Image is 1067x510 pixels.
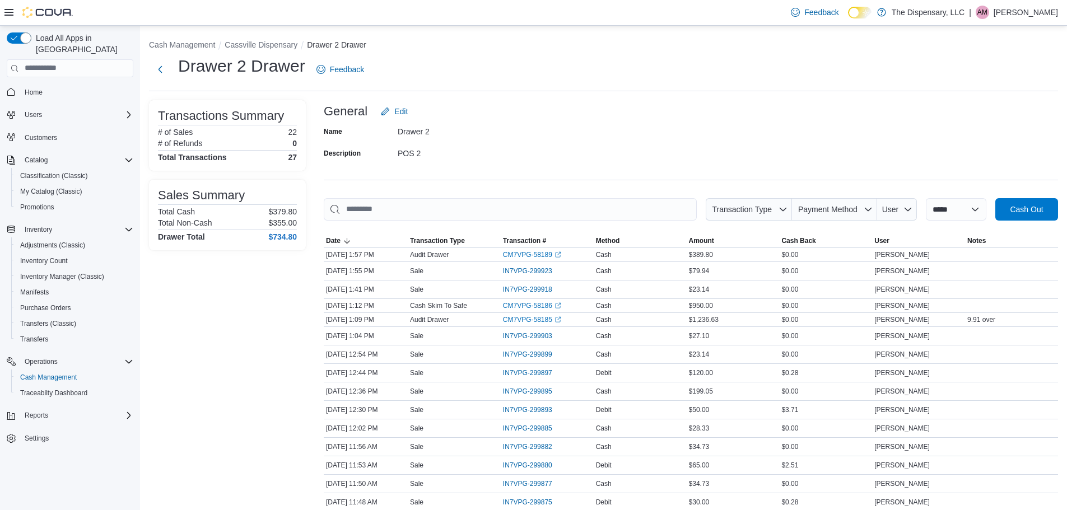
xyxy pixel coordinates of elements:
[689,387,713,396] span: $199.05
[874,461,930,470] span: [PERSON_NAME]
[779,385,872,398] div: $0.00
[410,285,423,294] p: Sale
[712,205,772,214] span: Transaction Type
[20,108,46,121] button: Users
[555,251,561,258] svg: External link
[555,316,561,323] svg: External link
[20,389,87,397] span: Traceabilty Dashboard
[20,431,133,445] span: Settings
[503,498,552,507] span: IN7VPG-299875
[20,432,53,445] a: Settings
[11,269,138,284] button: Inventory Manager (Classic)
[16,238,90,252] a: Adjustments (Classic)
[977,6,987,19] span: AM
[874,266,930,275] span: [PERSON_NAME]
[20,409,53,422] button: Reports
[689,368,713,377] span: $120.00
[20,131,62,144] a: Customers
[798,205,858,214] span: Payment Method
[706,198,792,221] button: Transaction Type
[324,477,408,490] div: [DATE] 11:50 AM
[149,39,1058,53] nav: An example of EuiBreadcrumbs
[689,285,710,294] span: $23.14
[20,223,133,236] span: Inventory
[158,139,202,148] h6: # of Refunds
[779,366,872,380] div: $0.28
[410,442,423,451] p: Sale
[503,405,552,414] span: IN7VPG-299893
[158,189,245,202] h3: Sales Summary
[503,495,563,509] button: IN7VPG-299875
[503,301,561,310] a: CM7VPG-58186External link
[324,366,408,380] div: [DATE] 12:44 PM
[792,198,877,221] button: Payment Method
[874,368,930,377] span: [PERSON_NAME]
[410,387,423,396] p: Sale
[2,408,138,423] button: Reports
[503,422,563,435] button: IN7VPG-299885
[158,153,227,162] h4: Total Transactions
[20,355,133,368] span: Operations
[11,168,138,184] button: Classification (Classic)
[410,368,423,377] p: Sale
[324,385,408,398] div: [DATE] 12:36 PM
[225,40,297,49] button: Cassville Dispensary
[20,130,133,144] span: Customers
[158,109,284,123] h3: Transactions Summary
[874,250,930,259] span: [PERSON_NAME]
[312,58,369,81] a: Feedback
[31,32,133,55] span: Load All Apps in [GEOGRAPHIC_DATA]
[2,129,138,146] button: Customers
[16,286,53,299] a: Manifests
[11,369,138,385] button: Cash Management
[779,440,872,453] div: $0.00
[11,199,138,215] button: Promotions
[596,442,612,451] span: Cash
[16,254,133,268] span: Inventory Count
[874,331,930,340] span: [PERSON_NAME]
[20,272,104,281] span: Inventory Manager (Classic)
[16,270,133,283] span: Inventory Manager (Classic)
[324,283,408,296] div: [DATE] 1:41 PM
[689,479,710,488] span: $34.73
[976,6,989,19] div: Alisha Madison
[324,149,361,158] label: Description
[874,315,930,324] span: [PERSON_NAME]
[16,185,87,198] a: My Catalog (Classic)
[20,223,57,236] button: Inventory
[11,253,138,269] button: Inventory Count
[410,331,423,340] p: Sale
[503,331,552,340] span: IN7VPG-299903
[874,424,930,433] span: [PERSON_NAME]
[779,283,872,296] div: $0.00
[503,329,563,343] button: IN7VPG-299903
[410,405,423,414] p: Sale
[779,458,872,472] div: $2.51
[324,105,367,118] h3: General
[324,495,408,509] div: [DATE] 11:48 AM
[324,234,408,247] button: Date
[779,422,872,435] div: $0.00
[20,355,62,368] button: Operations
[292,139,297,148] p: 0
[877,198,917,221] button: User
[20,409,133,422] span: Reports
[804,7,838,18] span: Feedback
[324,348,408,361] div: [DATE] 12:54 PM
[689,405,710,414] span: $50.00
[503,442,552,451] span: IN7VPG-299882
[503,479,552,488] span: IN7VPG-299877
[410,266,423,275] p: Sale
[16,238,133,252] span: Adjustments (Classic)
[596,405,612,414] span: Debit
[11,300,138,316] button: Purchase Orders
[2,107,138,123] button: Users
[874,285,930,294] span: [PERSON_NAME]
[779,403,872,417] div: $3.71
[689,250,713,259] span: $389.80
[158,207,195,216] h6: Total Cash
[503,250,561,259] a: CM7VPG-58189External link
[596,250,612,259] span: Cash
[16,386,133,400] span: Traceabilty Dashboard
[288,153,297,162] h4: 27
